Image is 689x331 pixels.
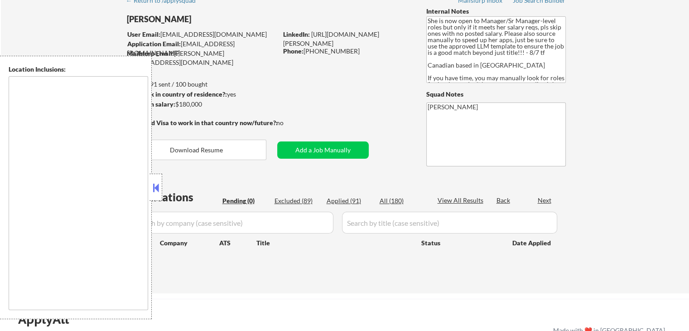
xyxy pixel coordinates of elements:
div: ApplyAll [18,312,79,327]
input: Search by company (case sensitive) [130,212,333,234]
div: Date Applied [512,239,552,248]
strong: Will need Visa to work in that country now/future?: [127,119,278,127]
div: Company [160,239,219,248]
strong: Mailslurp Email: [127,49,174,57]
div: 91 sent / 100 bought [126,80,277,89]
button: Add a Job Manually [277,141,369,159]
div: [EMAIL_ADDRESS][DOMAIN_NAME] [127,39,277,57]
div: [EMAIL_ADDRESS][DOMAIN_NAME] [127,30,277,39]
div: Squad Notes [426,90,566,99]
button: Download Resume [127,140,266,160]
div: Location Inclusions: [9,65,148,74]
div: no [276,118,302,127]
div: [PHONE_NUMBER] [283,47,411,56]
div: [PERSON_NAME] [127,14,313,25]
div: Title [256,239,413,248]
strong: User Email: [127,30,160,38]
div: Applications [130,192,219,203]
div: Status [421,234,499,251]
div: ATS [219,239,256,248]
div: Excluded (89) [275,196,320,205]
div: All (180) [380,196,425,205]
input: Search by title (case sensitive) [342,212,557,234]
div: Next [538,196,552,205]
a: [URL][DOMAIN_NAME][PERSON_NAME] [283,30,379,47]
div: Pending (0) [222,196,268,205]
div: Applied (91) [327,196,372,205]
div: Back [496,196,511,205]
strong: LinkedIn: [283,30,310,38]
strong: Phone: [283,47,304,55]
div: $180,000 [126,100,277,109]
div: Internal Notes [426,7,566,16]
div: yes [126,90,275,99]
strong: Application Email: [127,40,181,48]
strong: Can work in country of residence?: [126,90,227,98]
div: View All Results [438,196,486,205]
div: [PERSON_NAME][EMAIL_ADDRESS][DOMAIN_NAME] [127,49,277,67]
